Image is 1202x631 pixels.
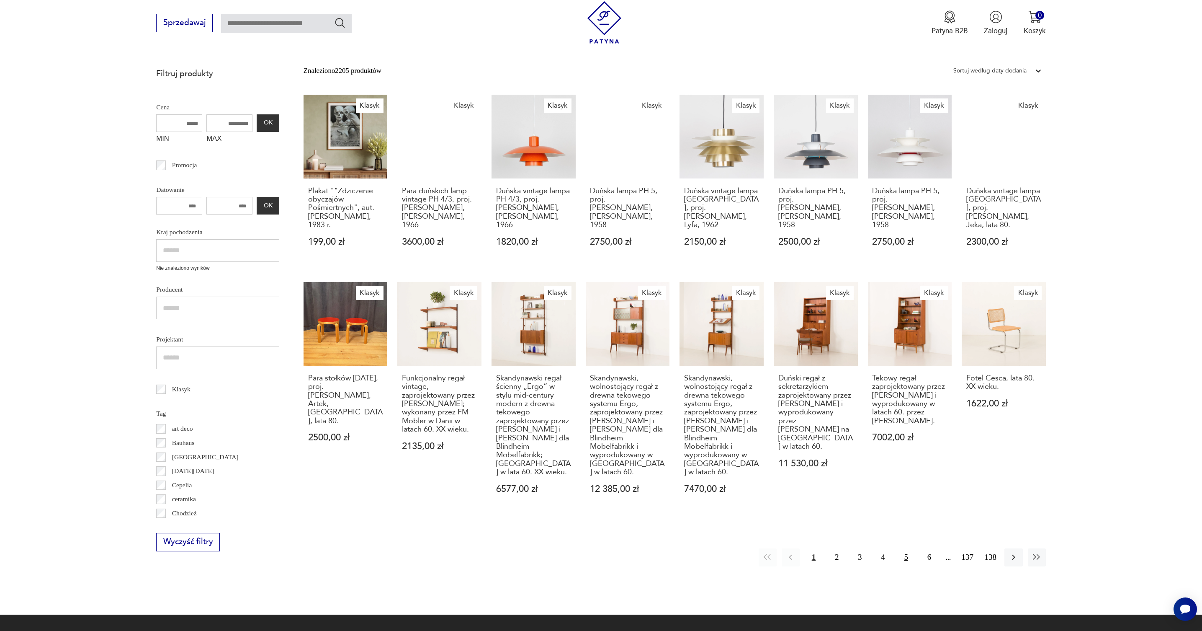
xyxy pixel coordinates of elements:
button: 138 [981,548,999,566]
p: 2150,00 zł [684,238,759,246]
label: MAX [206,132,252,148]
p: 7002,00 zł [872,433,947,442]
button: 6 [920,548,938,566]
p: 7470,00 zł [684,485,759,494]
iframe: Smartsupp widget button [1174,597,1197,621]
button: 4 [874,548,892,566]
a: KlasykPlakat ""Zdziczenie obyczajów Pośmiertnych", aut. Franciszek Starowieyski, 1983 r.Plakat ""... [304,95,388,266]
p: Cena [156,102,279,113]
h3: Plakat ""Zdziczenie obyczajów Pośmiertnych", aut. [PERSON_NAME], 1983 r. [308,187,383,230]
p: Projektant [156,334,279,345]
p: 11 530,00 zł [778,459,853,468]
p: 1820,00 zł [496,238,571,246]
p: 199,00 zł [308,238,383,246]
h3: Duńska lampa PH 5, proj. [PERSON_NAME], [PERSON_NAME], 1958 [590,187,665,230]
p: Promocja [172,160,197,171]
h3: Duńska vintage lampa PH 4/3, proj. [PERSON_NAME], [PERSON_NAME], 1966 [496,187,571,230]
h3: Skandynawski, wolnostojący regał z drewna tekowego systemu Ergo, zaprojektowany przez [PERSON_NAM... [684,374,759,477]
a: KlasykSkandynawski regał ścienny „Ergo” w stylu mid-century modern z drewna tekowego zaprojektowa... [492,282,576,513]
h3: Para stołków [DATE], proj. [PERSON_NAME], Artek, [GEOGRAPHIC_DATA], lata 80. [308,374,383,425]
h3: Duńska lampa PH 5, proj. [PERSON_NAME], [PERSON_NAME], 1958 [872,187,947,230]
button: Zaloguj [984,10,1007,36]
button: 5 [897,548,915,566]
label: MIN [156,132,202,148]
a: KlasykDuńska vintage lampa Verona, proj. Svend Middelboe, Lyfa, 1962Duńska vintage lampa [GEOGRAP... [680,95,764,266]
button: 0Koszyk [1024,10,1046,36]
a: KlasykFotel Cesca, lata 80. XX wieku.Fotel Cesca, lata 80. XX wieku.1622,00 zł [962,282,1046,513]
img: Patyna - sklep z meblami i dekoracjami vintage [583,1,625,44]
h3: Duński regał z sekretarzykiem zaprojektowany przez [PERSON_NAME] i wyprodukowany przez [PERSON_NA... [778,374,853,451]
button: Patyna B2B [932,10,968,36]
p: Nie znaleziono wyników [156,264,279,272]
h3: Para duńskich lamp vintage PH 4/3, proj. [PERSON_NAME], [PERSON_NAME], 1966 [402,187,477,230]
a: KlasykPara duńskich lamp vintage PH 4/3, proj. Poul Henningsen, Louis Poulsen, 1966Para duńskich ... [397,95,481,266]
button: OK [257,197,279,215]
p: Datowanie [156,184,279,195]
img: Ikonka użytkownika [989,10,1002,23]
a: KlasykDuńska lampa PH 5, proj. Poul Henningsen, Louis Poulsen, 1958Duńska lampa PH 5, proj. [PERS... [868,95,952,266]
p: 2750,00 zł [872,238,947,246]
p: Kraj pochodzenia [156,227,279,238]
p: 12 385,00 zł [590,485,665,494]
p: Klasyk [172,384,190,395]
p: Chodzież [172,508,197,519]
a: KlasykDuński regał z sekretarzykiem zaprojektowany przez Johannesa Sortha i wyprodukowany przez N... [774,282,858,513]
a: KlasykSkandynawski, wolnostojący regał z drewna tekowego systemu Ergo, zaprojektowany przez Johna... [586,282,670,513]
p: Filtruj produkty [156,68,279,79]
p: [GEOGRAPHIC_DATA] [172,452,239,463]
p: Producent [156,284,279,295]
div: 0 [1035,11,1044,20]
a: KlasykSkandynawski, wolnostojący regał z drewna tekowego systemu Ergo, zaprojektowany przez Johna... [680,282,764,513]
h3: Duńska lampa PH 5, proj. [PERSON_NAME], [PERSON_NAME], 1958 [778,187,853,230]
p: Bauhaus [172,437,195,448]
h3: Skandynawski regał ścienny „Ergo” w stylu mid-century modern z drewna tekowego zaprojektowany prz... [496,374,571,477]
p: Zaloguj [984,26,1007,36]
p: [DATE][DATE] [172,465,214,476]
a: KlasykDuńska lampa PH 5, proj. Poul Henningsen, Louis Poulsen, 1958Duńska lampa PH 5, proj. [PERS... [774,95,858,266]
a: KlasykDuńska vintage lampa PH 4/3, proj. Poul Henningsen, Louis Poulsen, 1966Duńska vintage lampa... [492,95,576,266]
p: 1622,00 zł [966,399,1041,408]
button: 2 [828,548,846,566]
p: 2750,00 zł [590,238,665,246]
button: 137 [958,548,976,566]
p: Ćmielów [172,522,196,533]
p: 6577,00 zł [496,485,571,494]
p: art deco [172,423,193,434]
img: Ikona koszyka [1028,10,1041,23]
p: Cepelia [172,480,192,491]
a: KlasykDuńska lampa PH 5, proj. Poul Henningsen, Louis Poulsen, 1958Duńska lampa PH 5, proj. [PERS... [586,95,670,266]
h3: Duńska vintage lampa [GEOGRAPHIC_DATA], proj. [PERSON_NAME], Lyfa, 1962 [684,187,759,230]
h3: Funkcjonalny regał vintage, zaprojektowany przez [PERSON_NAME]; wykonany przez FM Mobler w Danii ... [402,374,477,434]
p: Patyna B2B [932,26,968,36]
a: KlasykTekowy regał zaprojektowany przez Johannesa Sortha i wyprodukowany w latach 60. przez Nexo ... [868,282,952,513]
h3: Fotel Cesca, lata 80. XX wieku. [966,374,1041,391]
div: Znaleziono 2205 produktów [304,65,381,76]
button: 1 [805,548,823,566]
p: 2500,00 zł [778,238,853,246]
h3: Skandynawski, wolnostojący regał z drewna tekowego systemu Ergo, zaprojektowany przez [PERSON_NAM... [590,374,665,477]
p: 3600,00 zł [402,238,477,246]
button: Szukaj [334,17,346,29]
a: Sprzedawaj [156,20,213,27]
div: Sortuj według daty dodania [953,65,1027,76]
p: 2135,00 zł [402,442,477,451]
button: Sprzedawaj [156,14,213,32]
p: 2300,00 zł [966,238,1041,246]
button: OK [257,114,279,132]
img: Ikona medalu [943,10,956,23]
p: 2500,00 zł [308,433,383,442]
button: 3 [851,548,869,566]
p: ceramika [172,494,196,504]
button: Wyczyść filtry [156,533,220,551]
a: KlasykDuńska vintage lampa Verona, proj. Kurt Wiborg, Jeka, lata 80.Duńska vintage lampa [GEOGRAP... [962,95,1046,266]
p: Tag [156,408,279,419]
a: KlasykPara stołków NE60, proj. Alvar Aalto, Artek, Finlandia, lata 80.Para stołków [DATE], proj. ... [304,282,388,513]
h3: Duńska vintage lampa [GEOGRAPHIC_DATA], proj. [PERSON_NAME], Jeka, lata 80. [966,187,1041,230]
a: KlasykFunkcjonalny regał vintage, zaprojektowany przez Kaia Kristiansena; wykonany przez FM Moble... [397,282,481,513]
p: Koszyk [1024,26,1046,36]
h3: Tekowy regał zaprojektowany przez [PERSON_NAME] i wyprodukowany w latach 60. przez [PERSON_NAME]. [872,374,947,425]
a: Ikona medaluPatyna B2B [932,10,968,36]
